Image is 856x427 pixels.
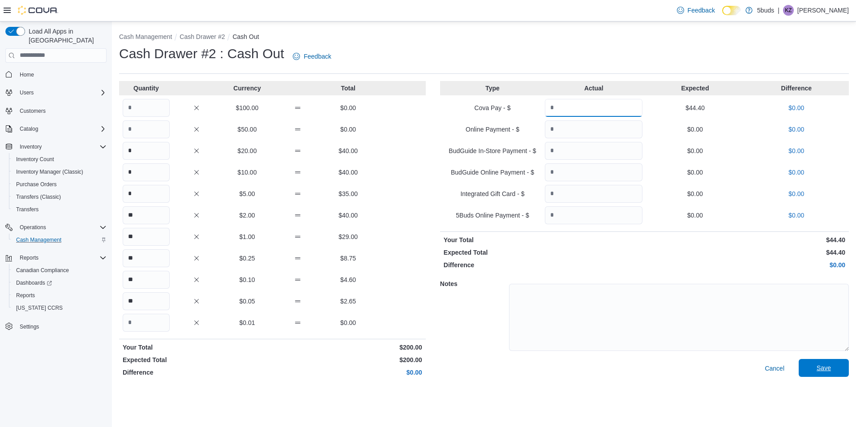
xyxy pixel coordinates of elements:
[444,260,643,269] p: Difference
[16,106,49,116] a: Customers
[123,142,170,160] input: Quantity
[444,248,643,257] p: Expected Total
[765,364,784,373] span: Cancel
[757,5,774,16] p: 5buds
[180,33,225,40] button: Cash Drawer #2
[646,125,744,134] p: $0.00
[444,189,541,198] p: Integrated Gift Card - $
[9,264,110,277] button: Canadian Compliance
[13,179,60,190] a: Purchase Orders
[9,203,110,216] button: Transfers
[325,211,372,220] p: $40.00
[545,120,642,138] input: Quantity
[16,321,43,332] a: Settings
[304,52,331,61] span: Feedback
[9,178,110,191] button: Purchase Orders
[646,168,744,177] p: $0.00
[748,103,845,112] p: $0.00
[16,292,35,299] span: Reports
[224,189,271,198] p: $5.00
[16,69,107,80] span: Home
[444,235,643,244] p: Your Total
[444,125,541,134] p: Online Payment - $
[16,304,63,312] span: [US_STATE] CCRS
[799,359,849,377] button: Save
[2,221,110,234] button: Operations
[123,292,170,310] input: Quantity
[16,87,107,98] span: Users
[761,359,788,377] button: Cancel
[16,124,42,134] button: Catalog
[224,125,271,134] p: $50.00
[16,141,45,152] button: Inventory
[16,320,107,332] span: Settings
[748,84,845,93] p: Difference
[123,185,170,203] input: Quantity
[20,89,34,96] span: Users
[545,99,642,117] input: Quantity
[2,86,110,99] button: Users
[444,84,541,93] p: Type
[119,45,284,63] h1: Cash Drawer #2 : Cash Out
[545,163,642,181] input: Quantity
[325,275,372,284] p: $4.60
[18,6,58,15] img: Cova
[20,107,46,115] span: Customers
[9,277,110,289] a: Dashboards
[274,343,422,352] p: $200.00
[325,103,372,112] p: $0.00
[16,236,61,243] span: Cash Management
[224,168,271,177] p: $10.00
[325,168,372,177] p: $40.00
[2,123,110,135] button: Catalog
[20,323,39,330] span: Settings
[9,302,110,314] button: [US_STATE] CCRS
[545,84,642,93] p: Actual
[444,168,541,177] p: BudGuide Online Payment - $
[325,318,372,327] p: $0.00
[646,260,845,269] p: $0.00
[13,204,42,215] a: Transfers
[16,193,61,201] span: Transfers (Classic)
[123,314,170,332] input: Quantity
[325,254,372,263] p: $8.75
[722,6,741,15] input: Dark Mode
[9,234,110,246] button: Cash Management
[16,222,50,233] button: Operations
[748,168,845,177] p: $0.00
[9,166,110,178] button: Inventory Manager (Classic)
[9,191,110,203] button: Transfers (Classic)
[444,146,541,155] p: BudGuide In-Store Payment - $
[440,275,507,293] h5: Notes
[5,64,107,356] nav: Complex example
[224,254,271,263] p: $0.25
[13,290,107,301] span: Reports
[13,265,73,276] a: Canadian Compliance
[123,206,170,224] input: Quantity
[123,84,170,93] p: Quantity
[123,355,270,364] p: Expected Total
[797,5,849,16] p: [PERSON_NAME]
[274,355,422,364] p: $200.00
[13,204,107,215] span: Transfers
[646,146,744,155] p: $0.00
[325,84,372,93] p: Total
[785,5,792,16] span: KZ
[13,278,107,288] span: Dashboards
[13,192,64,202] a: Transfers (Classic)
[2,252,110,264] button: Reports
[545,206,642,224] input: Quantity
[16,181,57,188] span: Purchase Orders
[123,99,170,117] input: Quantity
[119,32,849,43] nav: An example of EuiBreadcrumbs
[20,71,34,78] span: Home
[123,163,170,181] input: Quantity
[646,248,845,257] p: $44.40
[444,103,541,112] p: Cova Pay - $
[123,249,170,267] input: Quantity
[13,179,107,190] span: Purchase Orders
[123,343,270,352] p: Your Total
[20,125,38,132] span: Catalog
[20,254,39,261] span: Reports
